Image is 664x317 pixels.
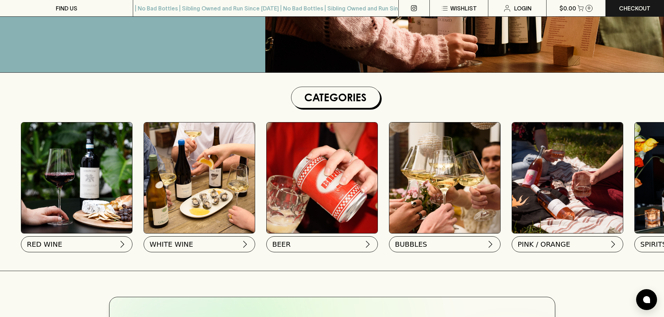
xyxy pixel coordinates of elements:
p: 0 [588,6,590,10]
p: $0.00 [559,4,576,13]
button: WHITE WINE [144,236,255,252]
span: RED WINE [27,239,62,249]
span: WHITE WINE [150,239,193,249]
img: chevron-right.svg [364,240,372,248]
img: gospel_collab-2 1 [512,122,623,233]
img: chevron-right.svg [609,240,617,248]
button: BEER [266,236,378,252]
img: Red Wine Tasting [21,122,132,233]
img: chevron-right.svg [241,240,249,248]
p: Checkout [619,4,650,13]
p: Login [514,4,532,13]
button: PINK / ORANGE [512,236,623,252]
img: bubble-icon [643,296,650,303]
img: chevron-right.svg [118,240,127,248]
button: RED WINE [21,236,132,252]
img: chevron-right.svg [486,240,495,248]
img: optimise [144,122,255,233]
button: BUBBLES [389,236,501,252]
p: FIND US [56,4,77,13]
span: BEER [272,239,291,249]
p: Wishlist [450,4,477,13]
span: PINK / ORANGE [518,239,570,249]
img: 2022_Festive_Campaign_INSTA-16 1 [389,122,500,233]
img: BIRRA_GOOD-TIMES_INSTA-2 1/optimise?auth=Mjk3MjY0ODMzMw__ [267,122,377,233]
h1: Categories [294,90,377,105]
span: BUBBLES [395,239,427,249]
